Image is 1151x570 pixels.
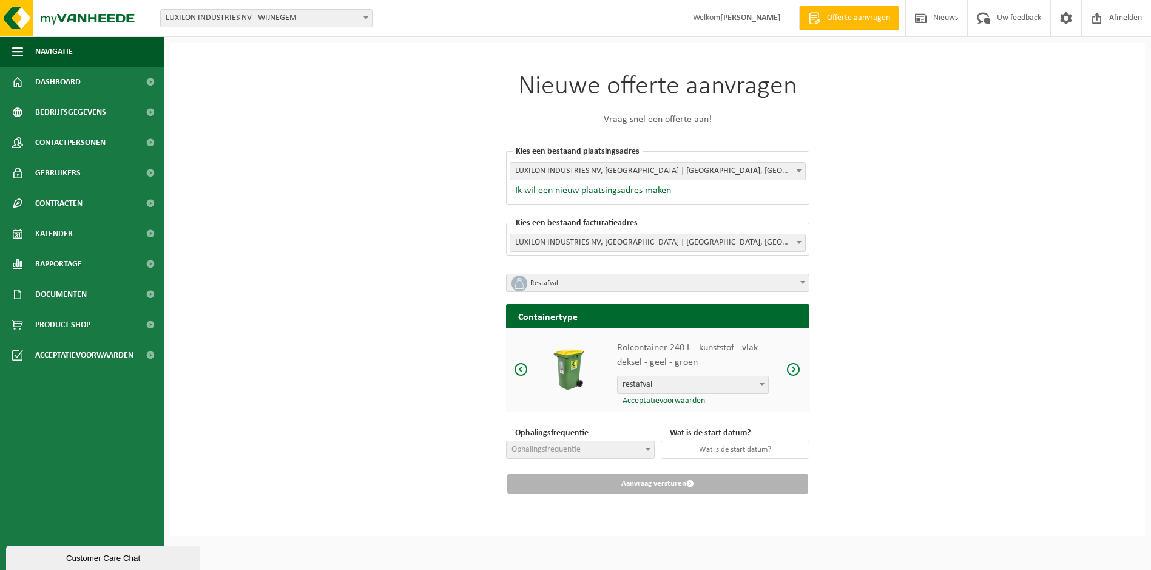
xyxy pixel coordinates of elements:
span: Navigatie [35,36,73,67]
span: LUXILON INDUSTRIES NV, VOSVELD | INDUSTRIEPARK 11L, WIJNEGEM - 01-083650 [510,163,805,180]
iframe: chat widget [6,543,203,570]
span: Dashboard [35,67,81,97]
span: LUXILON INDUSTRIES NV, VOSVELD | INDUSTRIEPARK 11L, WIJNEGEM, 0443.802.417 - 01-083650 [510,234,805,251]
span: LUXILON INDUSTRIES NV, VOSVELD | INDUSTRIEPARK 11L, WIJNEGEM, 0443.802.417 - 01-083650 [510,234,806,252]
a: Offerte aanvragen [799,6,899,30]
button: Ik wil een nieuw plaatsingsadres maken [510,185,671,197]
span: Acceptatievoorwaarden [35,340,133,370]
span: Kies een bestaand facturatieadres [513,219,641,228]
span: LUXILON INDUSTRIES NV, VOSVELD | INDUSTRIEPARK 11L, WIJNEGEM - 01-083650 [510,162,806,180]
span: LUXILON INDUSTRIES NV - WIJNEGEM [160,9,373,27]
span: restafval [617,376,769,394]
span: Restafval [506,274,809,292]
span: Restafval [507,274,809,293]
h1: Nieuwe offerte aanvragen [506,73,809,100]
span: Bedrijfsgegevens [35,97,106,127]
img: Rolcontainer 240 L - kunststof - vlak deksel - geel - groen [546,347,592,392]
input: Wat is de start datum? [661,441,809,459]
span: Product Shop [35,310,90,340]
h2: Containertype [506,304,809,328]
p: Rolcontainer 240 L - kunststof - vlak deksel - geel - groen [617,341,769,370]
span: Contactpersonen [35,127,106,158]
span: Kies een bestaand plaatsingsadres [513,147,643,156]
span: Ophalingsfrequentie [511,445,581,454]
span: Rapportage [35,249,82,279]
button: Aanvraag versturen [507,474,808,494]
span: Contracten [35,188,83,219]
span: restafval [618,376,768,393]
span: Offerte aanvragen [824,12,893,24]
span: Restafval [530,275,794,292]
span: Kalender [35,219,73,249]
p: Ophalingsfrequentie [512,427,655,439]
span: Gebruikers [35,158,81,188]
p: Wat is de start datum? [667,427,809,439]
strong: [PERSON_NAME] [720,13,781,22]
a: Acceptatievoorwaarden [617,396,705,405]
span: Documenten [35,279,87,310]
p: Vraag snel een offerte aan! [506,112,809,127]
span: LUXILON INDUSTRIES NV - WIJNEGEM [161,10,372,27]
